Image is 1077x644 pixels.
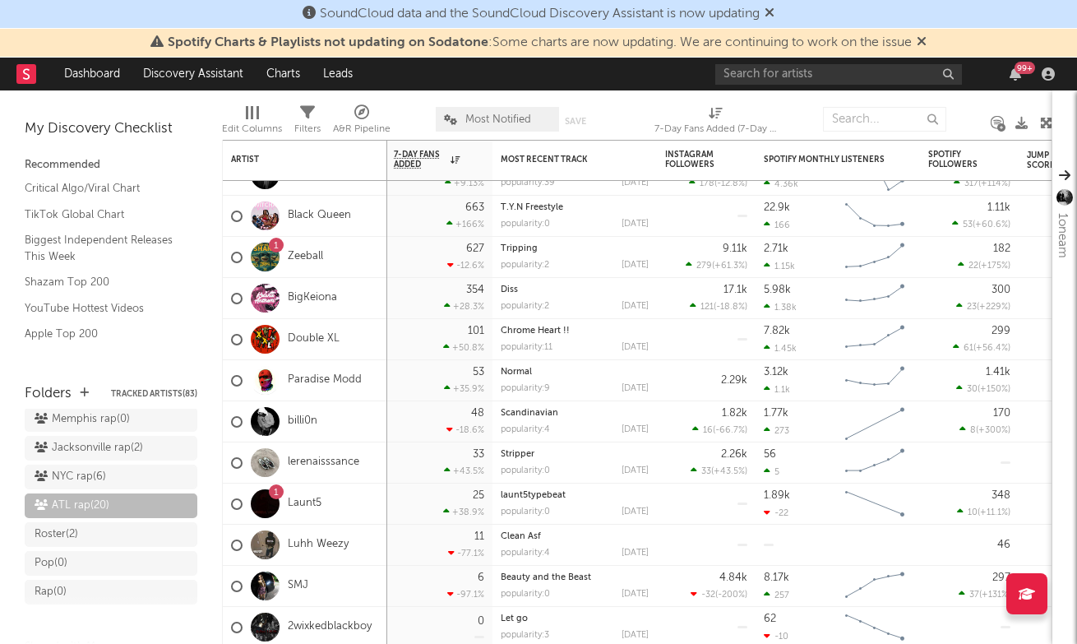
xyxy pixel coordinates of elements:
[714,262,745,271] span: +61.3 %
[928,150,986,169] div: Spotify Followers
[1027,151,1068,170] div: Jump Score
[294,119,321,139] div: Filters
[501,178,555,188] div: popularity: 39
[764,220,790,230] div: 166
[25,384,72,404] div: Folders
[956,383,1010,394] div: ( )
[474,531,484,542] div: 11
[501,203,563,212] a: T.Y.N Freestyle
[35,467,106,487] div: NYC rap ( 6 )
[764,178,798,189] div: 4.36k
[25,551,197,576] a: Pop(0)
[222,99,282,146] div: Edit Columns
[501,631,549,640] div: popularity: 3
[764,425,789,436] div: 273
[478,572,484,583] div: 6
[288,415,317,429] a: billi0n
[764,285,791,295] div: 5.98k
[970,426,976,435] span: 8
[473,490,484,501] div: 25
[288,456,359,470] a: lerenaisssance
[691,589,747,600] div: ( )
[981,179,1008,188] span: +114 %
[622,384,649,393] div: [DATE]
[956,301,1010,312] div: ( )
[53,58,132,90] a: Dashboard
[764,507,788,518] div: -22
[25,465,197,489] a: NYC rap(6)
[168,36,912,49] span: : Some charts are now updating. We are continuing to work on the issue
[25,155,197,175] div: Recommended
[952,219,1010,229] div: ( )
[993,408,1010,419] div: 170
[764,302,797,313] div: 1.38k
[719,572,747,583] div: 4.84k
[465,202,484,213] div: 663
[991,326,1010,336] div: 299
[622,425,649,434] div: [DATE]
[975,220,1008,229] span: +60.6 %
[443,342,484,353] div: +50.8 %
[954,178,1010,188] div: ( )
[690,301,747,312] div: ( )
[132,58,255,90] a: Discovery Assistant
[35,410,130,429] div: Memphis rap ( 0 )
[35,438,143,458] div: Jacksonville rap ( 2 )
[468,326,484,336] div: 101
[255,58,312,90] a: Charts
[312,58,364,90] a: Leads
[764,408,788,419] div: 1.77k
[465,114,531,125] span: Most Notified
[764,466,779,477] div: 5
[991,490,1010,501] div: 348
[501,450,534,459] a: Stripper
[501,384,550,393] div: popularity: 9
[294,99,321,146] div: Filters
[838,237,912,278] svg: Chart title
[25,436,197,461] a: Jacksonville rap(2)
[25,407,197,432] a: Memphis rap(0)
[967,385,978,394] span: 30
[959,589,1010,600] div: ( )
[764,572,789,583] div: 8.17k
[964,344,973,353] span: 61
[501,285,649,294] div: Diss
[111,390,197,398] button: Tracked Artists(83)
[978,426,1008,435] span: +300 %
[716,303,745,312] span: -18.8 %
[35,525,78,544] div: Roster ( 2 )
[764,343,797,354] div: 1.45k
[981,262,1008,271] span: +175 %
[622,178,649,188] div: [DATE]
[473,449,484,460] div: 33
[447,589,484,600] div: -97.1 %
[445,178,484,188] div: +9.13 %
[963,220,973,229] span: 53
[473,367,484,378] div: 53
[838,401,912,442] svg: Chart title
[501,368,649,377] div: Normal
[764,449,776,460] div: 56
[917,36,927,49] span: Dismiss
[953,342,1010,353] div: ( )
[501,507,550,517] div: popularity: 0
[689,178,747,188] div: ( )
[501,409,649,418] div: Scandinavian
[1052,213,1072,258] div: 1oneam
[987,202,1010,213] div: 1.11k
[320,7,760,21] span: SoundCloud data and the SoundCloud Discovery Assistant is now updating
[979,303,1008,312] span: +229 %
[703,426,713,435] span: 16
[764,631,788,642] div: -10
[622,343,649,352] div: [DATE]
[696,262,712,271] span: 279
[501,327,570,336] a: Chrome Heart !!
[654,119,778,139] div: 7-Day Fans Added (7-Day Fans Added)
[714,467,745,476] span: +43.5 %
[968,508,978,517] span: 10
[622,261,649,270] div: [DATE]
[288,250,323,264] a: Zeeball
[501,614,528,623] a: Let go
[622,631,649,640] div: [DATE]
[501,327,649,336] div: Chrome Heart !!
